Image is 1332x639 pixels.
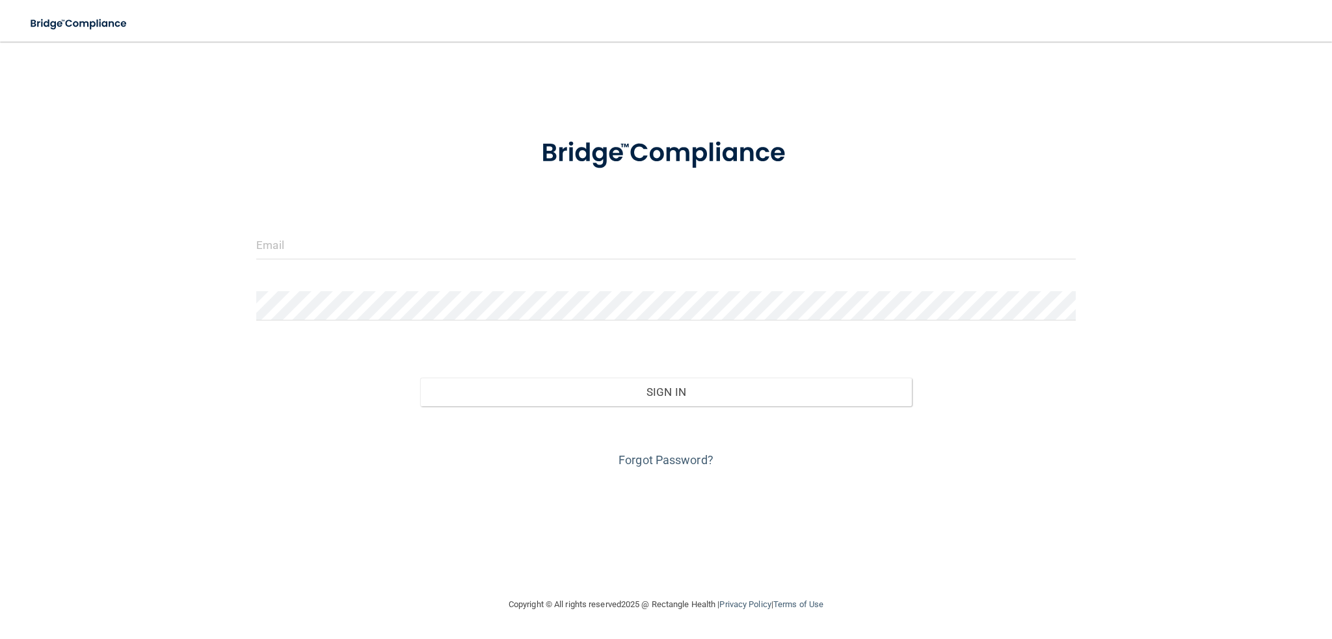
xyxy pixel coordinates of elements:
img: bridge_compliance_login_screen.278c3ca4.svg [514,120,818,187]
a: Privacy Policy [719,599,771,609]
button: Sign In [420,378,912,406]
a: Forgot Password? [619,453,713,467]
input: Email [256,230,1076,259]
img: bridge_compliance_login_screen.278c3ca4.svg [20,10,139,37]
div: Copyright © All rights reserved 2025 @ Rectangle Health | | [429,584,903,625]
a: Terms of Use [773,599,823,609]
